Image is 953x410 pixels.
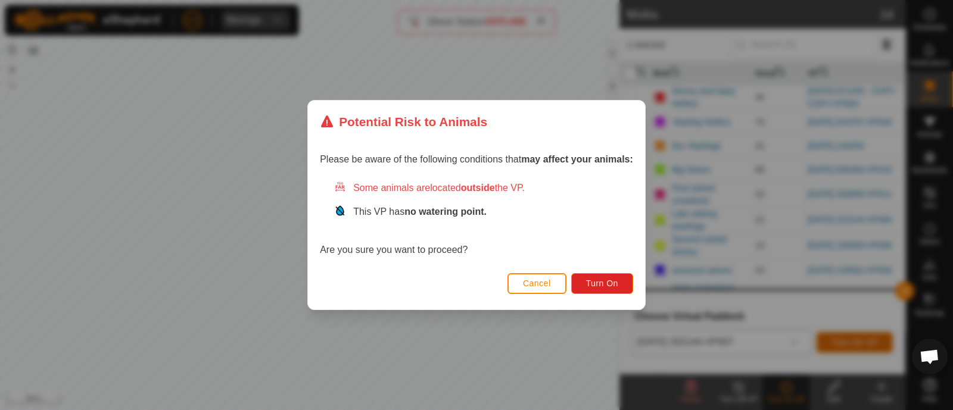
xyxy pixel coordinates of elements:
[334,181,633,195] div: Some animals are
[571,273,633,294] button: Turn On
[320,112,487,131] div: Potential Risk to Animals
[353,206,487,217] span: This VP has
[320,154,633,164] span: Please be aware of the following conditions that
[523,278,551,288] span: Cancel
[320,181,633,257] div: Are you sure you want to proceed?
[430,183,525,193] span: located the VP.
[521,154,633,164] strong: may affect your animals:
[586,278,618,288] span: Turn On
[404,206,487,217] strong: no watering point.
[912,339,948,374] div: Open chat
[507,273,566,294] button: Cancel
[461,183,495,193] strong: outside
